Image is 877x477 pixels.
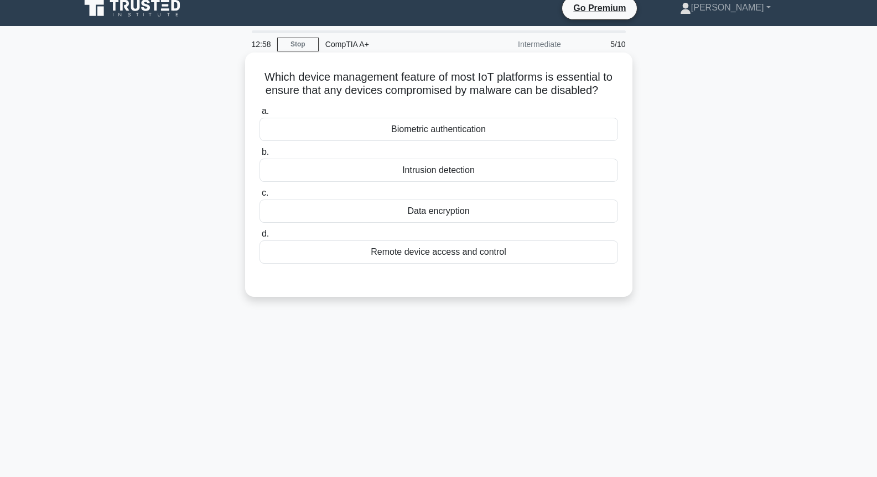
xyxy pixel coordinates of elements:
[568,33,632,55] div: 5/10
[471,33,568,55] div: Intermediate
[260,118,618,141] div: Biometric authentication
[262,147,269,156] span: b.
[260,200,618,223] div: Data encryption
[319,33,471,55] div: CompTIA A+
[260,240,618,264] div: Remote device access and control
[260,159,618,182] div: Intrusion detection
[258,70,619,98] h5: Which device management feature of most IoT platforms is essential to ensure that any devices com...
[567,1,632,15] a: Go Premium
[262,229,269,238] span: d.
[262,106,269,116] span: a.
[245,33,277,55] div: 12:58
[262,188,268,197] span: c.
[277,38,319,51] a: Stop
